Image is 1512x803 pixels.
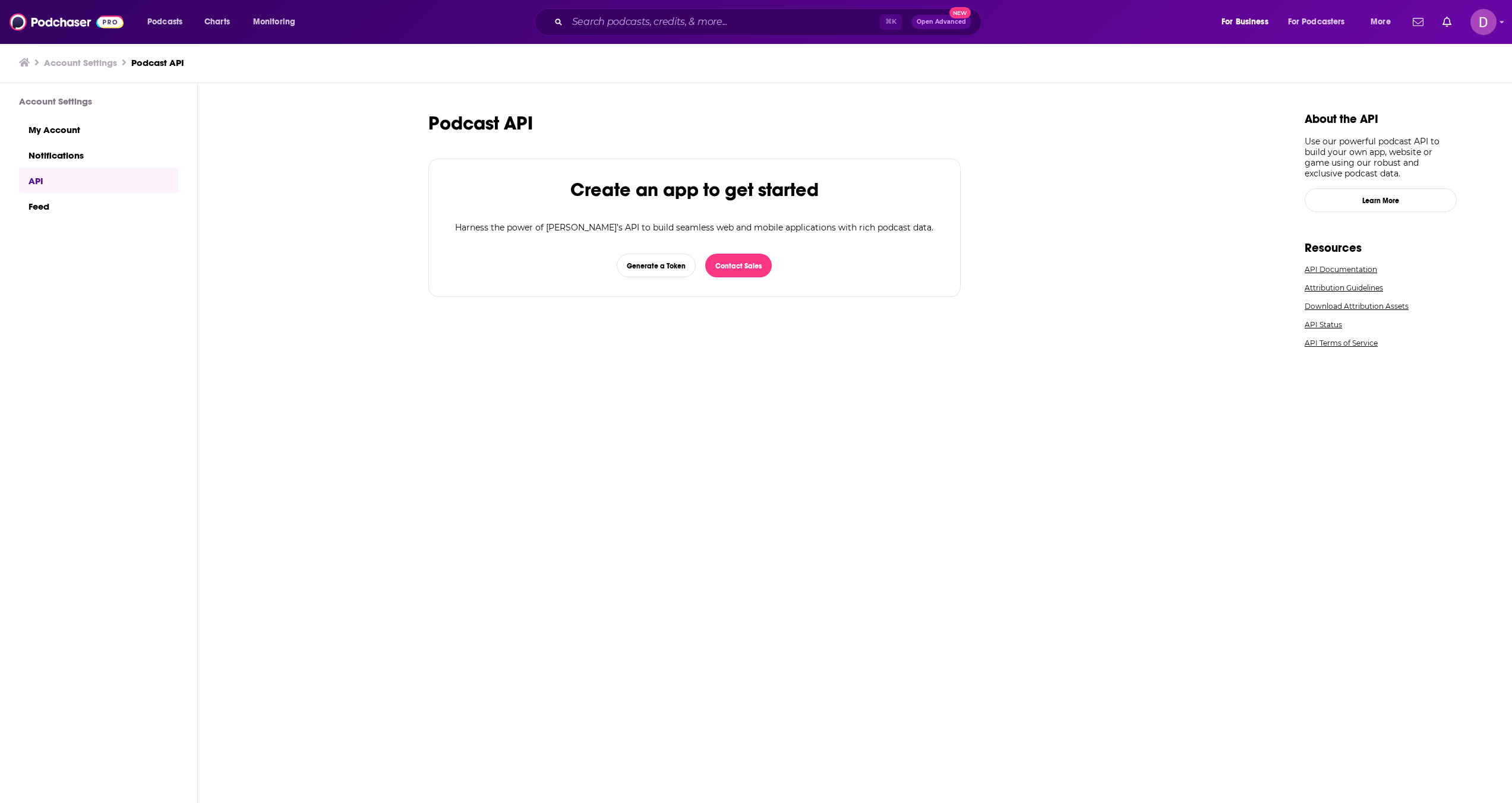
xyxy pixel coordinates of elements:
[1280,12,1362,31] button: open menu
[1305,188,1457,212] a: Learn More
[911,15,971,29] button: Open AdvancedNew
[617,254,696,277] button: Generate a Token
[147,14,182,30] span: Podcasts
[949,7,971,18] span: New
[1470,9,1497,35] span: Logged in as donovan
[253,14,295,30] span: Monitoring
[1371,14,1391,30] span: More
[1305,136,1457,179] p: Use our powerful podcast API to build your own app, website or game using our robust and exclusiv...
[19,96,178,107] h3: Account Settings
[19,167,178,193] a: API
[570,178,819,201] h2: Create an app to get started
[1408,12,1428,32] a: Show notifications dropdown
[546,8,993,36] div: Search podcasts, credits, & more...
[1438,12,1456,32] a: Show notifications dropdown
[131,57,184,68] a: Podcast API
[1470,9,1497,35] img: User Profile
[1288,14,1345,30] span: For Podcasters
[1305,339,1457,347] a: API Terms of Service
[1305,112,1457,127] h1: About the API
[567,12,880,31] input: Search podcasts, credits, & more...
[245,12,311,31] button: open menu
[10,11,124,33] img: Podchaser - Follow, Share and Rate Podcasts
[1221,14,1268,30] span: For Business
[204,14,230,30] span: Charts
[1305,241,1457,255] h1: Resources
[455,220,933,235] p: Harness the power of [PERSON_NAME]’s API to build seamless web and mobile applications with rich ...
[880,14,902,30] span: ⌘ K
[1305,320,1457,329] a: API Status
[705,254,772,277] button: Contact Sales
[1362,12,1406,31] button: open menu
[19,193,178,219] a: Feed
[1213,12,1283,31] button: open menu
[1305,265,1457,274] a: API Documentation
[19,142,178,167] a: Notifications
[197,12,237,31] a: Charts
[44,57,117,68] a: Account Settings
[1305,283,1457,292] a: Attribution Guidelines
[1305,302,1457,311] a: Download Attribution Assets
[139,12,198,31] button: open menu
[19,116,178,142] a: My Account
[428,112,1094,135] h1: Podcast API
[917,19,966,25] span: Open Advanced
[1470,9,1497,35] button: Show profile menu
